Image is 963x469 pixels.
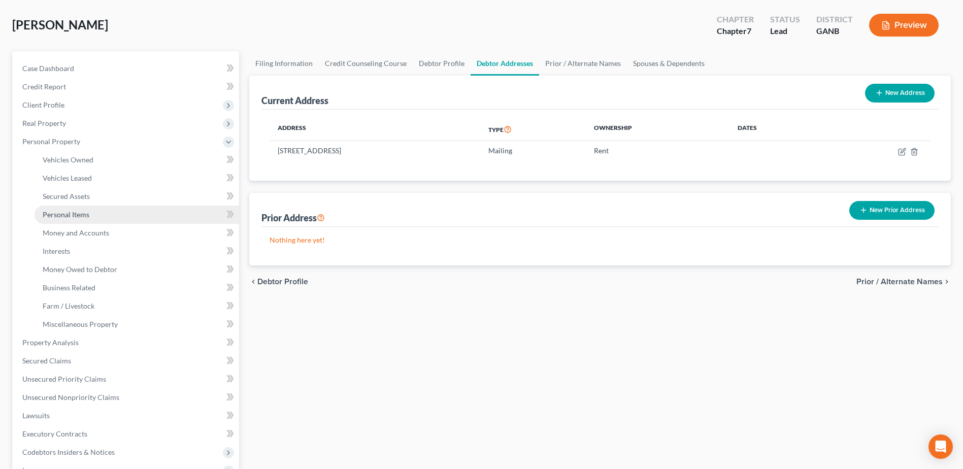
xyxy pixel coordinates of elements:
span: [PERSON_NAME] [12,17,108,32]
i: chevron_right [943,278,951,286]
a: Executory Contracts [14,425,239,443]
a: Credit Counseling Course [319,51,413,76]
span: Case Dashboard [22,64,74,73]
a: Case Dashboard [14,59,239,78]
span: Miscellaneous Property [43,320,118,328]
a: Unsecured Nonpriority Claims [14,388,239,407]
span: Unsecured Nonpriority Claims [22,393,119,401]
span: Farm / Livestock [43,301,94,310]
td: [STREET_ADDRESS] [270,141,480,160]
a: Lawsuits [14,407,239,425]
a: Secured Claims [14,352,239,370]
td: Rent [586,141,729,160]
th: Dates [729,118,823,141]
div: Chapter [717,25,754,37]
button: Preview [869,14,939,37]
div: Lead [770,25,800,37]
a: Debtor Profile [413,51,471,76]
i: chevron_left [249,278,257,286]
div: GANB [816,25,853,37]
button: Prior / Alternate Names chevron_right [856,278,951,286]
span: Executory Contracts [22,429,87,438]
td: Mailing [480,141,586,160]
th: Address [270,118,480,141]
span: Vehicles Leased [43,174,92,182]
span: Secured Claims [22,356,71,365]
span: 7 [747,26,751,36]
a: Filing Information [249,51,319,76]
button: chevron_left Debtor Profile [249,278,308,286]
div: Current Address [261,94,328,107]
a: Personal Items [35,206,239,224]
a: Unsecured Priority Claims [14,370,239,388]
button: New Prior Address [849,201,935,220]
span: Vehicles Owned [43,155,93,164]
span: Prior / Alternate Names [856,278,943,286]
span: Debtor Profile [257,278,308,286]
span: Credit Report [22,82,66,91]
button: New Address [865,84,935,103]
a: Money and Accounts [35,224,239,242]
span: Lawsuits [22,411,50,420]
div: Status [770,14,800,25]
span: Money Owed to Debtor [43,265,117,274]
a: Vehicles Leased [35,169,239,187]
span: Real Property [22,119,66,127]
a: Debtor Addresses [471,51,539,76]
a: Credit Report [14,78,239,96]
a: Spouses & Dependents [627,51,711,76]
div: Chapter [717,14,754,25]
a: Miscellaneous Property [35,315,239,333]
p: Nothing here yet! [270,235,931,245]
span: Interests [43,247,70,255]
a: Property Analysis [14,333,239,352]
span: Unsecured Priority Claims [22,375,106,383]
a: Farm / Livestock [35,297,239,315]
div: Open Intercom Messenger [928,434,953,459]
th: Ownership [586,118,729,141]
a: Vehicles Owned [35,151,239,169]
span: Personal Property [22,137,80,146]
span: Client Profile [22,100,64,109]
a: Secured Assets [35,187,239,206]
a: Money Owed to Debtor [35,260,239,279]
a: Interests [35,242,239,260]
div: District [816,14,853,25]
span: Money and Accounts [43,228,109,237]
a: Business Related [35,279,239,297]
span: Business Related [43,283,95,292]
span: Personal Items [43,210,89,219]
span: Codebtors Insiders & Notices [22,448,115,456]
div: Prior Address [261,212,325,224]
a: Prior / Alternate Names [539,51,627,76]
span: Property Analysis [22,338,79,347]
span: Secured Assets [43,192,90,200]
th: Type [480,118,586,141]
